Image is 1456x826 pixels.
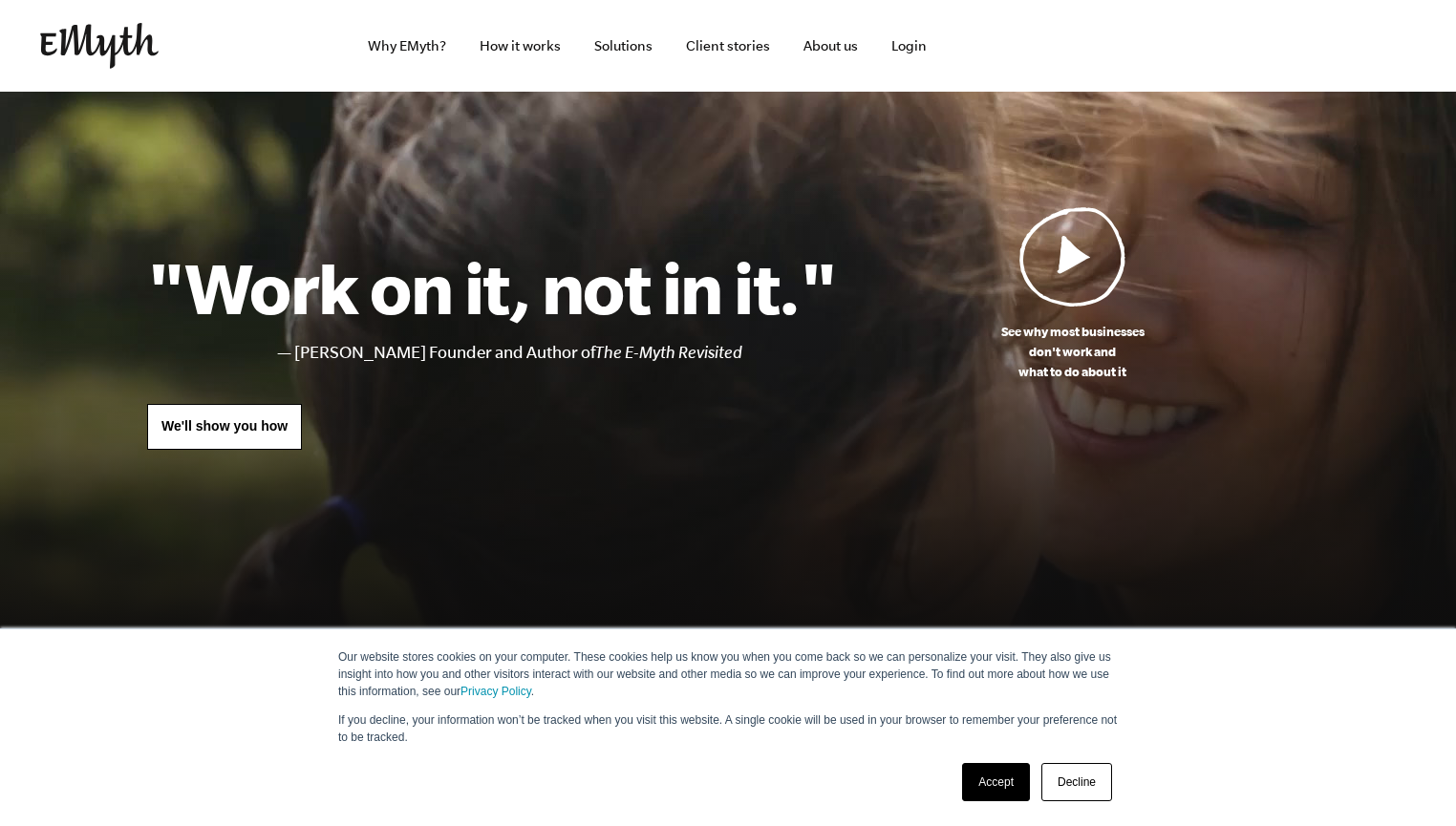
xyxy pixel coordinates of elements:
span: We'll show you how [161,418,288,434]
p: Our website stores cookies on your computer. These cookies help us know you when you come back so... [338,648,1118,700]
a: Accept [962,763,1030,801]
img: Play Video [1019,206,1126,307]
li: [PERSON_NAME] Founder and Author of [294,339,836,367]
p: See why most businesses don't work and what to do about it [836,322,1309,382]
h1: "Work on it, not in it." [147,245,836,329]
iframe: Embedded CTA [1215,25,1416,67]
a: Decline [1041,763,1112,801]
i: The E-Myth Revisited [595,343,742,362]
a: See why most businessesdon't work andwhat to do about it [836,206,1309,382]
img: EMyth [40,23,159,69]
p: If you decline, your information won’t be tracked when you visit this website. A single cookie wi... [338,711,1118,746]
a: Privacy Policy [460,685,531,698]
a: We'll show you how [147,404,302,450]
iframe: Embedded CTA [1005,25,1206,67]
